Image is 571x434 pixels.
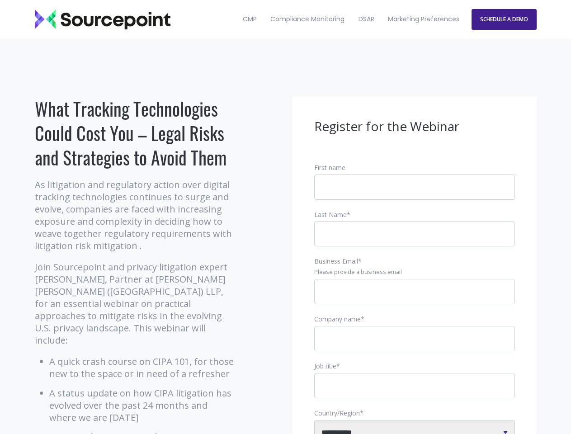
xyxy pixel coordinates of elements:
[314,315,361,323] span: Company name
[49,355,236,380] li: A quick crash course on CIPA 101, for those new to the space or in need of a refresher
[314,362,336,370] span: Job title
[314,118,515,135] h3: Register for the Webinar
[35,261,236,346] p: Join Sourcepoint and privacy litigation expert [PERSON_NAME], Partner at [PERSON_NAME] [PERSON_NA...
[35,96,236,170] h1: What Tracking Technologies Could Cost You – Legal Risks and Strategies to Avoid Them
[472,9,537,30] a: SCHEDULE A DEMO
[314,163,345,172] span: First name
[35,179,236,252] p: As litigation and regulatory action over digital tracking technologies continues to surge and evo...
[314,268,515,276] legend: Please provide a business email
[314,210,347,219] span: Last Name
[314,409,360,417] span: Country/Region
[35,9,170,29] img: Sourcepoint_logo_black_transparent (2)-2
[49,387,236,424] li: A status update on how CIPA litigation has evolved over the past 24 months and where we are [DATE]
[314,257,358,265] span: Business Email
